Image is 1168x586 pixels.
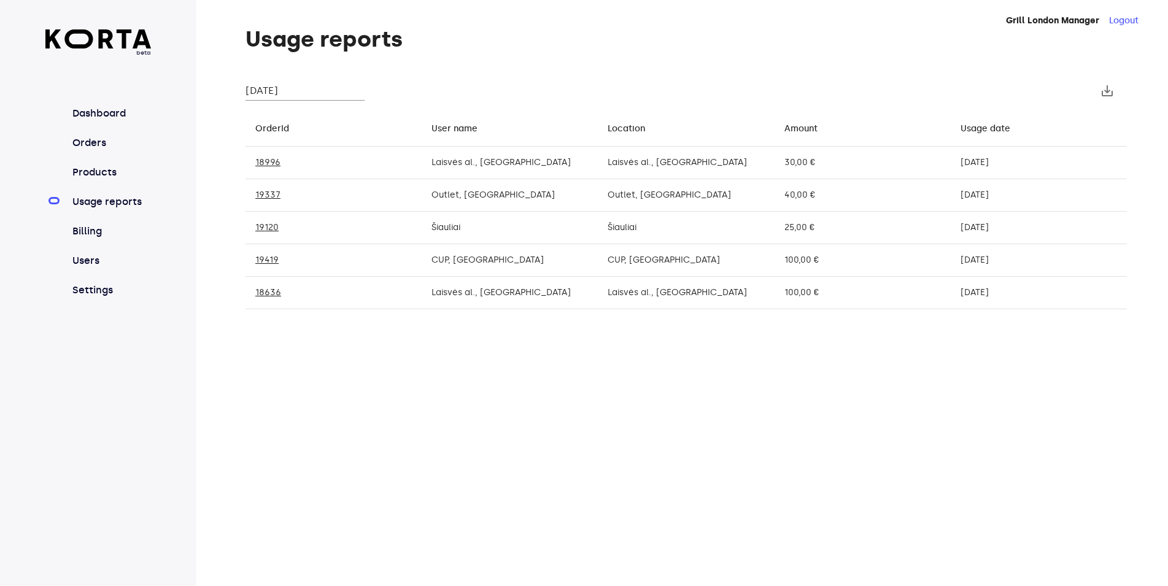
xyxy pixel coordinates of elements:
[775,179,951,212] td: 40,00 €
[775,147,951,179] td: 30,00 €
[255,157,280,168] a: 18996
[255,222,279,233] a: 19120
[255,255,279,265] a: 19419
[70,283,152,298] a: Settings
[961,287,1117,299] div: 2025-09-01 13:39:14
[45,48,152,57] span: beta
[1100,83,1115,98] span: save_alt
[598,244,774,277] td: CUP, [GEOGRAPHIC_DATA]
[255,121,305,136] span: OrderId
[70,195,152,209] a: Usage reports
[70,165,152,180] a: Products
[422,277,598,309] td: Laisvės al., [GEOGRAPHIC_DATA]
[431,121,493,136] span: User name
[422,212,598,244] td: Šiauliai
[598,277,774,309] td: Laisvės al., [GEOGRAPHIC_DATA]
[1109,15,1139,27] button: Logout
[961,222,1117,234] div: 2025-09-07 15:16:24
[961,189,1117,201] div: 2025-09-08 20:10:44
[608,121,661,136] span: Location
[70,106,152,121] a: Dashboard
[961,156,1117,169] div: 2025-09-10 19:48:49
[70,224,152,239] a: Billing
[422,244,598,277] td: CUP, [GEOGRAPHIC_DATA]
[431,121,478,136] div: User name
[961,254,1117,266] div: 2025-09-05 21:56:19
[775,277,951,309] td: 100,00 €
[1093,76,1122,106] button: Export
[70,136,152,150] a: Orders
[1006,15,1099,26] strong: Grill London Manager
[598,179,774,212] td: Outlet, [GEOGRAPHIC_DATA]
[45,29,152,57] a: beta
[775,212,951,244] td: 25,00 €
[608,121,645,136] div: Location
[784,121,833,136] span: Amount
[775,244,951,277] td: 100,00 €
[45,29,152,48] img: Korta
[422,179,598,212] td: Outlet, [GEOGRAPHIC_DATA]
[246,27,1127,52] h1: Usage reports
[255,121,289,136] div: OrderId
[422,147,598,179] td: Laisvės al., [GEOGRAPHIC_DATA]
[598,147,774,179] td: Laisvės al., [GEOGRAPHIC_DATA]
[598,212,774,244] td: Šiauliai
[70,253,152,268] a: Users
[255,287,281,298] a: 18636
[961,121,1026,136] span: Usage date
[961,121,1010,136] div: Usage date
[784,121,818,136] div: Amount
[255,190,280,200] a: 19337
